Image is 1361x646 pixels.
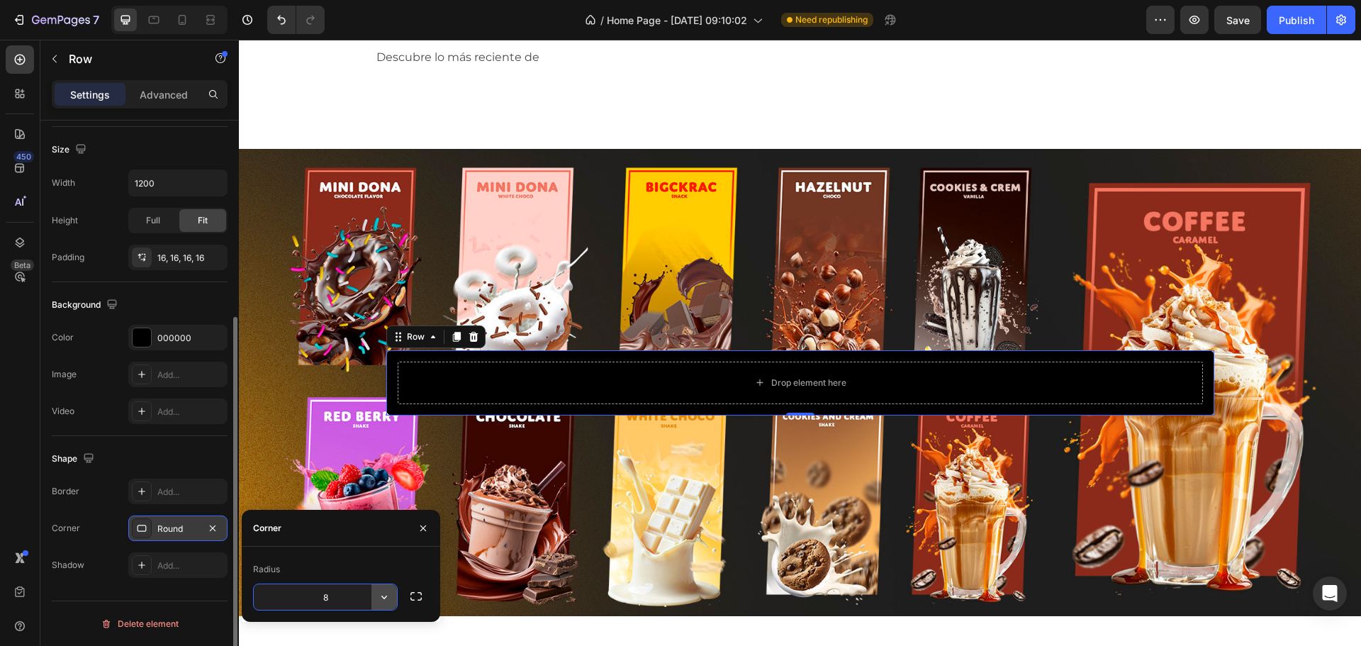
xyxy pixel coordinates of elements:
[157,559,224,572] div: Add...
[52,296,121,315] div: Background
[93,11,99,28] p: 7
[165,291,189,303] div: Row
[52,559,84,572] div: Shadow
[157,332,224,345] div: 000000
[52,450,97,469] div: Shape
[239,40,1361,646] iframe: Design area
[52,405,74,418] div: Video
[52,522,80,535] div: Corner
[52,251,84,264] div: Padding
[254,584,397,610] input: Auto
[140,87,188,102] p: Advanced
[69,50,189,67] p: Row
[52,613,228,635] button: Delete element
[1214,6,1261,34] button: Save
[267,6,325,34] div: Undo/Redo
[129,170,227,196] input: Auto
[52,214,78,227] div: Height
[52,485,79,498] div: Border
[157,406,224,418] div: Add...
[532,338,607,349] div: Drop element here
[1279,13,1314,28] div: Publish
[157,369,224,382] div: Add...
[101,616,179,633] div: Delete element
[52,368,77,381] div: Image
[11,260,34,271] div: Beta
[52,331,74,344] div: Color
[6,6,106,34] button: 7
[70,87,110,102] p: Settings
[795,13,868,26] span: Need republishing
[52,140,89,160] div: Size
[1267,6,1326,34] button: Publish
[1226,14,1250,26] span: Save
[52,177,75,189] div: Width
[157,523,198,535] div: Round
[600,13,604,28] span: /
[157,486,224,499] div: Add...
[607,13,747,28] span: Home Page - [DATE] 09:10:02
[253,522,281,535] div: Corner
[13,151,34,162] div: 450
[1313,577,1347,611] div: Open Intercom Messenger
[157,252,224,264] div: 16, 16, 16, 16
[198,214,208,227] span: Fit
[146,214,160,227] span: Full
[253,563,280,576] div: Radius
